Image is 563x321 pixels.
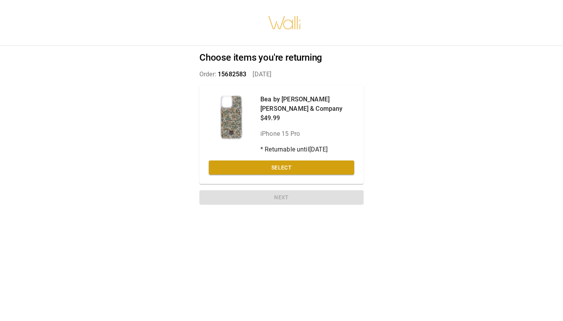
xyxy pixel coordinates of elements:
[209,160,354,175] button: Select
[260,129,354,139] p: iPhone 15 Pro
[260,145,354,154] p: * Returnable until [DATE]
[260,114,354,123] p: $49.99
[268,6,301,40] img: walli-inc.myshopify.com
[218,70,246,78] span: 15682583
[260,95,354,114] p: Bea by [PERSON_NAME] [PERSON_NAME] & Company
[199,70,364,79] p: Order: [DATE]
[199,52,364,63] h2: Choose items you're returning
